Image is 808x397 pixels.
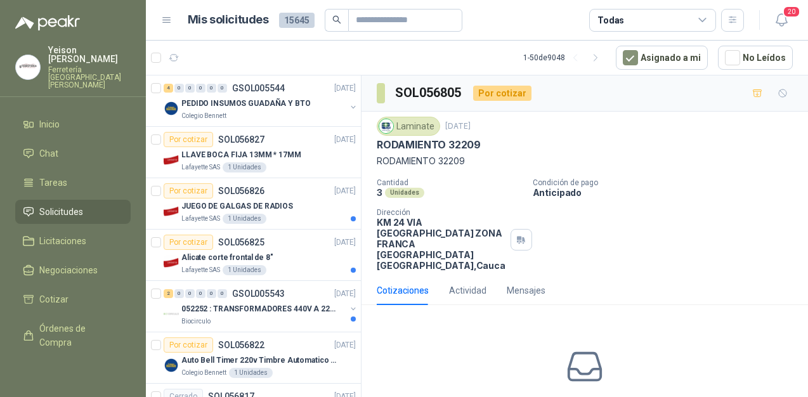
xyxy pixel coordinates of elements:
[334,185,356,197] p: [DATE]
[39,176,67,190] span: Tareas
[377,178,523,187] p: Cantidad
[181,149,301,161] p: LLAVE BOCA FIJA 13MM * 17MM
[445,120,471,133] p: [DATE]
[507,283,545,297] div: Mensajes
[146,230,361,281] a: Por cotizarSOL056825[DATE] Company LogoAlicate corte frontal de 8"Lafayette SAS1 Unidades
[146,178,361,230] a: Por cotizarSOL056826[DATE] Company LogoJUEGO DE GALGAS DE RADIOSLafayette SAS1 Unidades
[164,81,358,121] a: 4 0 0 0 0 0 GSOL005544[DATE] Company LogoPEDIDO INSUMOS GUADAÑA Y BTOColegio Bennett
[39,234,86,248] span: Licitaciones
[218,289,227,298] div: 0
[164,152,179,167] img: Company Logo
[232,289,285,298] p: GSOL005543
[377,117,440,136] div: Laminate
[164,101,179,116] img: Company Logo
[181,111,226,121] p: Colegio Bennett
[164,204,179,219] img: Company Logo
[188,11,269,29] h1: Mis solicitudes
[533,178,803,187] p: Condición de pago
[229,368,273,378] div: 1 Unidades
[181,214,220,224] p: Lafayette SAS
[48,46,131,63] p: Yeison [PERSON_NAME]
[185,289,195,298] div: 0
[181,98,311,110] p: PEDIDO INSUMOS GUADAÑA Y BTO
[164,235,213,250] div: Por cotizar
[15,287,131,311] a: Cotizar
[218,84,227,93] div: 0
[533,187,803,198] p: Anticipado
[181,303,339,315] p: 052252 : TRANSFORMADORES 440V A 220 V
[39,117,60,131] span: Inicio
[385,188,424,198] div: Unidades
[15,360,131,384] a: Remisiones
[164,255,179,270] img: Company Logo
[181,265,220,275] p: Lafayette SAS
[379,119,393,133] img: Company Logo
[196,84,205,93] div: 0
[164,289,173,298] div: 2
[15,15,80,30] img: Logo peakr
[164,286,358,327] a: 2 0 0 0 0 0 GSOL005543[DATE] Company Logo052252 : TRANSFORMADORES 440V A 220 VBiocirculo
[164,358,179,373] img: Company Logo
[616,46,708,70] button: Asignado a mi
[718,46,793,70] button: No Leídos
[164,337,213,353] div: Por cotizar
[39,263,98,277] span: Negociaciones
[334,134,356,146] p: [DATE]
[334,339,356,351] p: [DATE]
[377,217,505,271] p: KM 24 VIA [GEOGRAPHIC_DATA] ZONA FRANCA [GEOGRAPHIC_DATA] [GEOGRAPHIC_DATA] , Cauca
[39,292,68,306] span: Cotizar
[377,187,382,198] p: 3
[377,138,481,152] p: RODAMIENTO 32209
[218,238,264,247] p: SOL056825
[146,127,361,178] a: Por cotizarSOL056827[DATE] Company LogoLLAVE BOCA FIJA 13MM * 17MMLafayette SAS1 Unidades
[15,141,131,166] a: Chat
[377,283,429,297] div: Cotizaciones
[15,316,131,355] a: Órdenes de Compra
[783,6,800,18] span: 20
[597,13,624,27] div: Todas
[164,306,179,322] img: Company Logo
[279,13,315,28] span: 15645
[377,154,793,168] p: RODAMIENTO 32209
[174,84,184,93] div: 0
[196,289,205,298] div: 0
[15,112,131,136] a: Inicio
[332,15,341,24] span: search
[334,82,356,94] p: [DATE]
[146,332,361,384] a: Por cotizarSOL056822[DATE] Company LogoAuto Bell Timer 220v Timbre Automatico Para Colegios, Indu...
[39,365,86,379] span: Remisiones
[223,162,266,172] div: 1 Unidades
[15,171,131,195] a: Tareas
[377,208,505,217] p: Dirección
[223,214,266,224] div: 1 Unidades
[15,229,131,253] a: Licitaciones
[473,86,531,101] div: Por cotizar
[185,84,195,93] div: 0
[395,83,463,103] h3: SOL056805
[232,84,285,93] p: GSOL005544
[39,322,119,349] span: Órdenes de Compra
[181,368,226,378] p: Colegio Bennett
[218,186,264,195] p: SOL056826
[218,341,264,349] p: SOL056822
[174,289,184,298] div: 0
[164,183,213,198] div: Por cotizar
[181,355,339,367] p: Auto Bell Timer 220v Timbre Automatico Para Colegios, Indust
[223,265,266,275] div: 1 Unidades
[218,135,264,144] p: SOL056827
[16,55,40,79] img: Company Logo
[15,258,131,282] a: Negociaciones
[181,200,293,212] p: JUEGO DE GALGAS DE RADIOS
[523,48,606,68] div: 1 - 50 de 9048
[207,289,216,298] div: 0
[39,205,83,219] span: Solicitudes
[449,283,486,297] div: Actividad
[164,132,213,147] div: Por cotizar
[164,84,173,93] div: 4
[181,252,273,264] p: Alicate corte frontal de 8"
[334,288,356,300] p: [DATE]
[48,66,131,89] p: Ferretería [GEOGRAPHIC_DATA][PERSON_NAME]
[770,9,793,32] button: 20
[181,316,211,327] p: Biocirculo
[207,84,216,93] div: 0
